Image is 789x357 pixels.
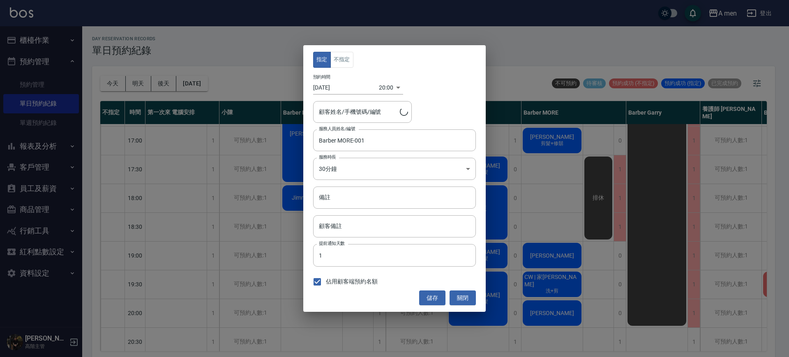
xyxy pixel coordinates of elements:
[330,52,353,68] button: 不指定
[450,290,476,306] button: 關閉
[379,81,393,94] div: 20:00
[313,52,331,68] button: 指定
[313,158,476,180] div: 30分鐘
[319,126,355,132] label: 服務人員姓名/編號
[313,81,379,94] input: Choose date, selected date is 2025-09-19
[326,277,378,286] span: 佔用顧客端預約名額
[313,74,330,80] label: 預約時間
[319,154,336,160] label: 服務時長
[419,290,445,306] button: 儲存
[319,240,345,246] label: 提前通知天數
